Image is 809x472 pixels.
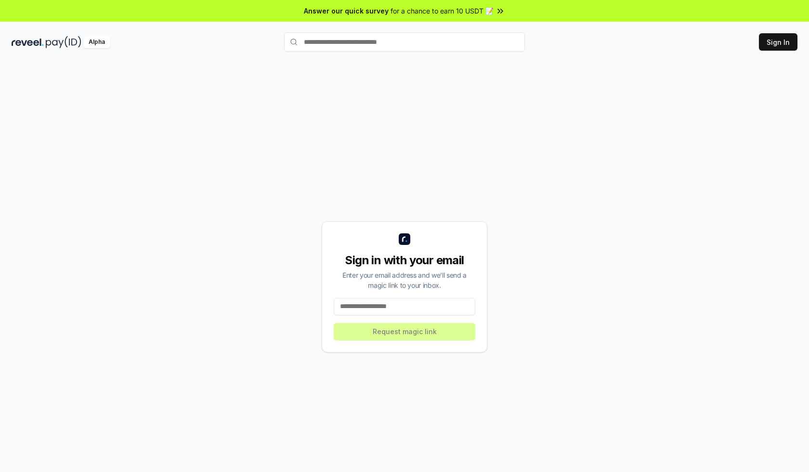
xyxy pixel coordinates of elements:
[46,36,81,48] img: pay_id
[391,6,494,16] span: for a chance to earn 10 USDT 📝
[304,6,389,16] span: Answer our quick survey
[759,33,797,51] button: Sign In
[334,270,475,290] div: Enter your email address and we’ll send a magic link to your inbox.
[12,36,44,48] img: reveel_dark
[334,253,475,268] div: Sign in with your email
[399,233,410,245] img: logo_small
[83,36,110,48] div: Alpha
